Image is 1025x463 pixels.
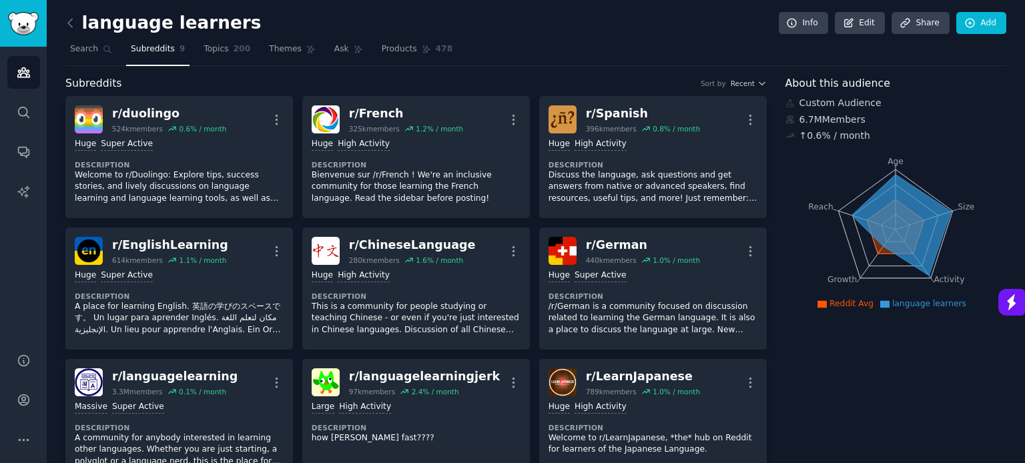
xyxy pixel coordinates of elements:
div: 0.6 % / month [179,124,226,133]
div: 396k members [586,124,637,133]
span: 200 [234,43,251,55]
div: 325k members [349,124,400,133]
div: 280k members [349,256,400,265]
div: 1.2 % / month [416,124,463,133]
div: Super Active [101,138,153,151]
img: GummySearch logo [8,12,39,35]
div: Huge [549,138,570,151]
div: High Activity [575,401,627,414]
img: duolingo [75,105,103,133]
div: 789k members [586,387,637,396]
div: Huge [75,138,96,151]
a: Search [65,39,117,66]
div: r/ German [586,237,700,254]
div: 614k members [112,256,163,265]
button: Recent [731,79,767,88]
div: 1.0 % / month [653,256,700,265]
dt: Description [75,292,284,301]
a: Ask [330,39,368,66]
div: 0.1 % / month [179,387,226,396]
a: Themes [264,39,320,66]
a: Info [779,12,828,35]
div: ↑ 0.6 % / month [799,129,870,143]
div: 6.7M Members [785,113,1007,127]
dt: Description [549,423,757,432]
img: languagelearning [75,368,103,396]
dt: Description [549,292,757,301]
span: 9 [180,43,186,55]
a: Frenchr/French325kmembers1.2% / monthHugeHigh ActivityDescriptionBienvenue sur /r/French ! We're ... [302,96,530,218]
img: languagelearningjerk [312,368,340,396]
div: 2.4 % / month [412,387,459,396]
img: ChineseLanguage [312,237,340,265]
span: Subreddits [65,75,122,92]
a: Spanishr/Spanish396kmembers0.8% / monthHugeHigh ActivityDescriptionDiscuss the language, ask ques... [539,96,767,218]
div: Huge [549,401,570,414]
a: Products478 [377,39,457,66]
dt: Description [312,292,521,301]
div: Super Active [101,270,153,282]
div: Huge [312,270,333,282]
img: German [549,237,577,265]
a: ChineseLanguager/ChineseLanguage280kmembers1.6% / monthHugeHigh ActivityDescriptionThis is a comm... [302,227,530,350]
div: 1.0 % / month [653,387,700,396]
div: Sort by [701,79,726,88]
div: High Activity [575,138,627,151]
tspan: Age [888,157,904,166]
div: 1.6 % / month [416,256,463,265]
h2: language learners [65,13,261,34]
img: LearnJapanese [549,368,577,396]
div: r/ French [349,105,463,122]
div: r/ languagelearningjerk [349,368,500,385]
dt: Description [312,160,521,169]
span: 478 [436,43,453,55]
div: 1.1 % / month [179,256,226,265]
tspan: Growth [827,275,857,284]
div: Massive [75,401,107,414]
a: EnglishLearningr/EnglishLearning614kmembers1.1% / monthHugeSuper ActiveDescriptionA place for lea... [65,227,293,350]
div: Huge [312,138,333,151]
p: how [PERSON_NAME] fast???? [312,432,521,444]
img: EnglishLearning [75,237,103,265]
a: Germanr/German440kmembers1.0% / monthHugeSuper ActiveDescription/r/German is a community focused ... [539,227,767,350]
div: r/ Spanish [586,105,700,122]
p: Welcome to r/Duolingo: Explore tips, success stories, and lively discussions on language learning... [75,169,284,205]
div: r/ ChineseLanguage [349,237,476,254]
div: Huge [75,270,96,282]
dt: Description [312,423,521,432]
p: Discuss the language, ask questions and get answers from native or advanced speakers, find resour... [549,169,757,205]
img: French [312,105,340,133]
a: Subreddits9 [126,39,190,66]
span: Products [382,43,417,55]
p: Welcome to r/LearnJapanese, *the* hub on Reddit for learners of the Japanese Language. [549,432,757,456]
p: Bienvenue sur /r/French ! We're an inclusive community for those learning the French language. Re... [312,169,521,205]
dt: Description [75,160,284,169]
span: Themes [269,43,302,55]
span: Search [70,43,98,55]
a: Add [956,12,1006,35]
p: A place for learning English. 英語の学びのスペースです。 Un lugar para aprender Inglés. مكان لتعلم اللغة الإنج... [75,301,284,336]
p: /r/German is a community focused on discussion related to learning the German language. It is als... [549,301,757,336]
span: Ask [334,43,349,55]
tspan: Activity [934,275,964,284]
a: Share [892,12,949,35]
div: 97k members [349,387,395,396]
img: Spanish [549,105,577,133]
span: Reddit Avg [829,299,874,308]
div: High Activity [339,401,391,414]
a: Topics200 [199,39,255,66]
span: About this audience [785,75,890,92]
a: Edit [835,12,885,35]
a: duolingor/duolingo524kmembers0.6% / monthHugeSuper ActiveDescriptionWelcome to r/Duolingo: Explor... [65,96,293,218]
div: 440k members [586,256,637,265]
div: 3.3M members [112,387,163,396]
div: High Activity [338,270,390,282]
div: r/ LearnJapanese [586,368,700,385]
tspan: Reach [808,201,833,211]
span: Recent [731,79,755,88]
div: 0.8 % / month [653,124,700,133]
tspan: Size [958,201,974,211]
div: 524k members [112,124,163,133]
div: r/ duolingo [112,105,226,122]
span: Subreddits [131,43,175,55]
